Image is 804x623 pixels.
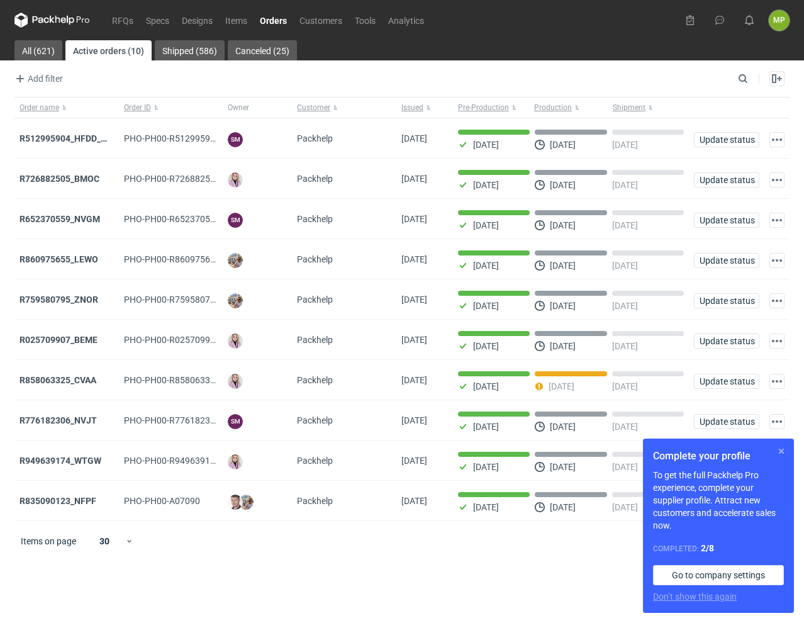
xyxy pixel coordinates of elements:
[297,295,333,305] span: Packhelp
[401,254,427,264] span: 22/08/2025
[473,381,499,391] p: [DATE]
[140,13,176,28] a: Specs
[228,293,243,308] img: Michał Palasek
[612,341,638,351] p: [DATE]
[769,414,784,429] button: Actions
[653,565,784,585] a: Go to company settings
[84,532,125,550] div: 30
[228,172,243,188] img: Klaudia Wiśniewska
[124,133,276,143] span: PHO-PH00-R512995904_HFDD_MOOR
[700,135,754,144] span: Update status
[550,301,576,311] p: [DATE]
[20,496,96,506] strong: R835090123_NFPF
[401,415,427,425] span: 11/08/2025
[124,335,247,345] span: PHO-PH00-R025709907_BEME
[20,295,98,305] a: R759580795_ZNOR
[473,341,499,351] p: [DATE]
[124,456,250,466] span: PHO-PH00-R949639174_WTGW
[613,103,645,113] span: Shipment
[700,256,754,265] span: Update status
[700,377,754,386] span: Update status
[176,13,219,28] a: Designs
[297,103,330,113] span: Customer
[550,220,576,230] p: [DATE]
[349,13,382,28] a: Tools
[700,417,754,426] span: Update status
[473,301,499,311] p: [DATE]
[124,375,246,385] span: PHO-PH00-R858063325_CVAA
[124,496,200,506] span: PHO-PH00-A07090
[228,495,243,510] img: Maciej Sikora
[700,296,754,305] span: Update status
[12,71,64,86] button: Add filter
[612,422,638,432] p: [DATE]
[219,13,254,28] a: Items
[473,261,499,271] p: [DATE]
[769,10,790,31] button: MP
[694,172,759,188] button: Update status
[238,495,254,510] img: Michał Palasek
[694,334,759,349] button: Update status
[124,214,250,224] span: PHO-PH00-R652370559_NVGM
[13,71,63,86] span: Add filter
[228,454,243,469] img: Klaudia Wiśniewska
[228,374,243,389] img: Klaudia Wiśniewska
[14,13,90,28] svg: Packhelp Pro
[653,449,784,464] h1: Complete your profile
[769,293,784,308] button: Actions
[20,214,100,224] a: R652370559_NVGM
[401,214,427,224] span: 22/08/2025
[769,172,784,188] button: Actions
[20,375,96,385] strong: R858063325_CVAA
[401,295,427,305] span: 21/08/2025
[20,174,99,184] a: R726882505_BMOC
[612,180,638,190] p: [DATE]
[694,253,759,268] button: Update status
[700,176,754,184] span: Update status
[458,103,509,113] span: Pre-Production
[532,98,610,118] button: Production
[550,422,576,432] p: [DATE]
[20,456,101,466] a: R949639174_WTGW
[21,535,76,547] span: Items on page
[297,496,333,506] span: Packhelp
[550,341,576,351] p: [DATE]
[106,13,140,28] a: RFQs
[612,462,638,472] p: [DATE]
[612,502,638,512] p: [DATE]
[549,381,574,391] p: [DATE]
[653,542,784,555] div: Completed:
[228,132,243,147] figcaption: SM
[694,132,759,147] button: Update status
[297,415,333,425] span: Packhelp
[14,98,119,118] button: Order name
[612,381,638,391] p: [DATE]
[228,414,243,429] figcaption: SM
[550,502,576,512] p: [DATE]
[65,40,152,60] a: Active orders (10)
[769,213,784,228] button: Actions
[401,335,427,345] span: 19/08/2025
[20,254,98,264] a: R860975655_LEWO
[612,301,638,311] p: [DATE]
[653,469,784,532] p: To get the full Packhelp Pro experience, complete your supplier profile. Attract new customers an...
[612,261,638,271] p: [DATE]
[124,295,247,305] span: PHO-PH00-R759580795_ZNOR
[14,40,62,60] a: All (621)
[473,140,499,150] p: [DATE]
[401,496,427,506] span: 07/08/2025
[297,133,333,143] span: Packhelp
[550,140,576,150] p: [DATE]
[774,444,789,459] button: Skip for now
[401,375,427,385] span: 12/08/2025
[610,98,689,118] button: Shipment
[694,414,759,429] button: Update status
[700,216,754,225] span: Update status
[293,13,349,28] a: Customers
[550,261,576,271] p: [DATE]
[124,415,246,425] span: PHO-PH00-R776182306_NVJT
